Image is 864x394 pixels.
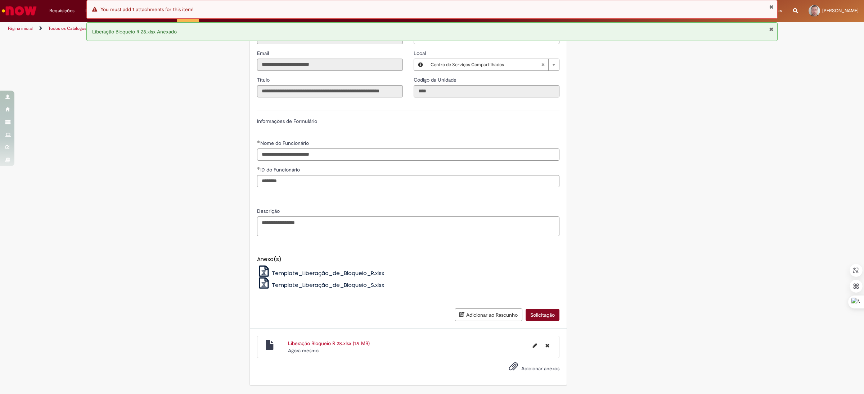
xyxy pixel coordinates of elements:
button: Local, Visualizar este registro Centro de Serviços Compartilhados [414,59,427,70]
span: Adicionar anexos [521,365,559,372]
label: Informações de Formulário [257,118,317,124]
span: Obrigatório Preenchido [257,140,260,143]
label: Somente leitura - Título [257,76,271,83]
span: Centro de Serviços Compartilhados [431,59,541,70]
abbr: Limpar campo Local [537,59,548,70]
span: Obrigatório Preenchido [257,167,260,170]
span: Somente leitura - Código da Unidade [414,77,458,83]
span: You must add 1 attachments for this item! [100,6,193,13]
span: [PERSON_NAME] [822,8,859,14]
a: Liberação Bloqueio R 28.xlsx (1.9 MB) [288,340,370,347]
span: Template_Liberação_de_Bloqueio_R.xlsx [272,269,384,277]
textarea: Descrição [257,216,559,236]
button: Excluir Liberação Bloqueio R 28.xlsx [541,340,554,351]
span: Despesas Corporativas [85,7,135,14]
input: Email [257,59,403,71]
button: Adicionar ao Rascunho [455,308,522,321]
a: Template_Liberação_de_Bloqueio_S.xlsx [257,281,384,289]
ul: Trilhas de página [5,22,571,35]
span: Somente leitura - Título [257,77,271,83]
button: Fechar Notificação [769,4,774,10]
span: Local [414,50,427,56]
button: Solicitação [526,309,559,321]
span: Nome do Funcionário [260,140,310,146]
button: Editar nome de arquivo Liberação Bloqueio R 28.xlsx [528,340,541,351]
a: Todos os Catálogos [48,26,86,31]
a: Página inicial [8,26,33,31]
span: Somente leitura - Email [257,50,270,56]
img: ServiceNow [1,4,38,18]
a: Template_Liberação_de_Bloqueio_R.xlsx [257,269,384,277]
input: ID do Funcionário [257,175,559,187]
input: Nome do Funcionário [257,148,559,161]
label: Somente leitura - Email [257,50,270,57]
span: Descrição [257,208,281,214]
span: ID do Funcionário [260,166,301,173]
a: Centro de Serviços CompartilhadosLimpar campo Local [427,59,559,70]
input: Título [257,85,403,97]
label: Somente leitura - Código da Unidade [414,76,458,83]
span: Agora mesmo [288,347,319,354]
span: Liberação Bloqueio R 28.xlsx Anexado [92,28,177,35]
time: 29/08/2025 15:01:23 [288,347,319,354]
h5: Anexo(s) [257,256,559,262]
button: Adicionar anexos [507,360,520,376]
span: Template_Liberação_de_Bloqueio_S.xlsx [272,281,384,289]
button: Fechar Notificação [769,26,774,32]
input: Código da Unidade [414,85,559,97]
span: Requisições [49,7,75,14]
